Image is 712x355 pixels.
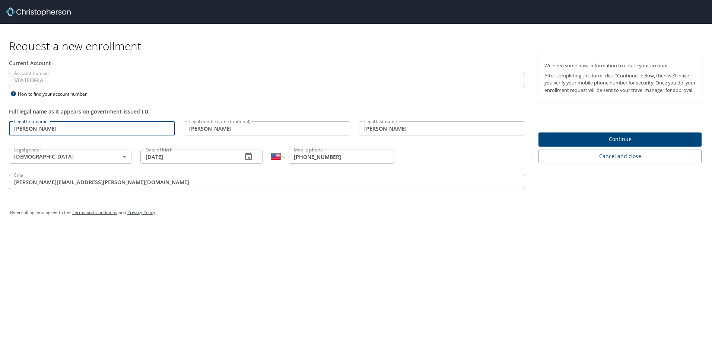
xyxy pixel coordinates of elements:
[538,150,702,163] button: Cancel and close
[289,150,394,164] input: Enter phone number
[544,135,696,144] span: Continue
[9,89,102,99] div: How to find your account number
[140,150,237,164] input: MM/DD/YYYY
[544,72,696,94] p: After completing this form, click "Continue" below, then we'll have you verify your mobile phone ...
[10,203,702,222] div: By enrolling, you agree to the and .
[9,39,708,53] h1: Request a new enrollment
[127,209,155,215] a: Privacy Policy
[9,108,525,115] div: Full legal name as it appears on government-issued I.D.
[72,209,117,215] a: Terms and Conditions
[538,132,702,147] button: Continue
[544,152,696,161] span: Cancel and close
[6,7,71,16] img: cbt logo
[544,62,696,69] p: We need some basic information to create your account.
[9,59,525,67] div: Current Account
[9,150,131,164] div: [DEMOGRAPHIC_DATA]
